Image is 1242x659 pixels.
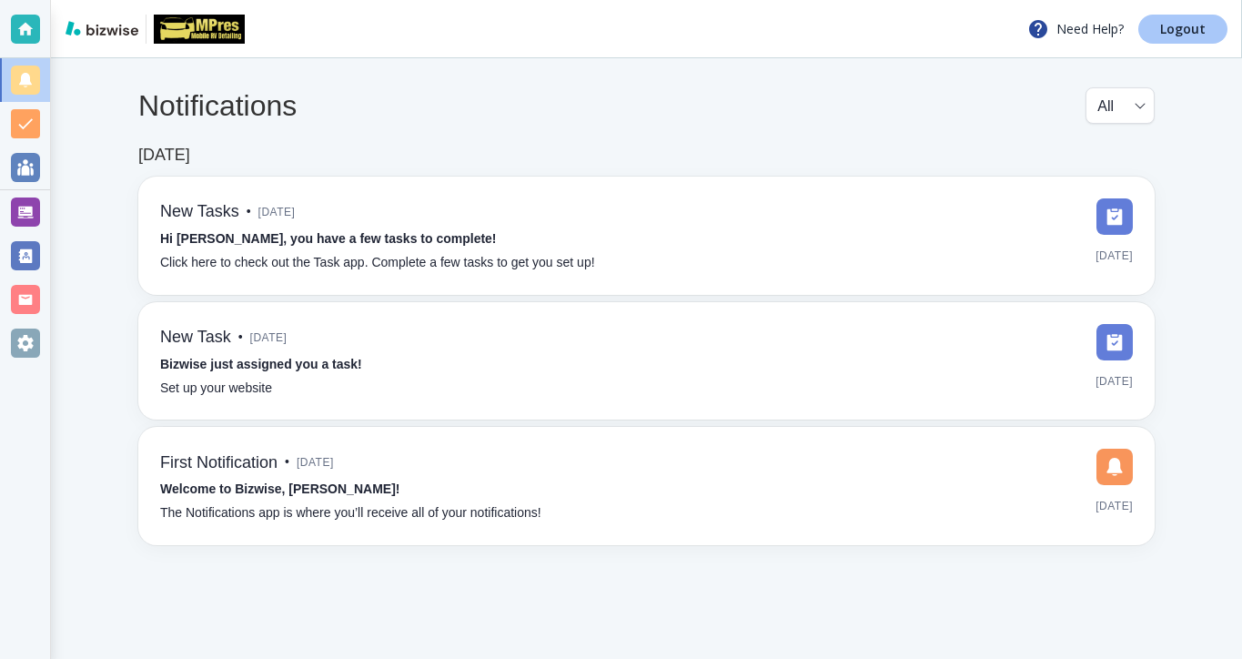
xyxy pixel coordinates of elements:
h6: First Notification [160,453,278,473]
span: [DATE] [1096,492,1133,520]
p: The Notifications app is where you’ll receive all of your notifications! [160,503,541,523]
span: [DATE] [1096,242,1133,269]
strong: Welcome to Bizwise, [PERSON_NAME]! [160,482,399,496]
p: • [247,202,251,222]
a: Logout [1138,15,1227,44]
p: • [238,328,243,348]
img: DashboardSidebarTasks.svg [1096,324,1133,360]
h6: [DATE] [138,146,190,166]
h4: Notifications [138,88,297,123]
h6: New Task [160,328,231,348]
a: New Tasks•[DATE]Hi [PERSON_NAME], you have a few tasks to complete!Click here to check out the Ta... [138,177,1155,295]
img: DashboardSidebarNotification.svg [1096,449,1133,485]
a: New Task•[DATE]Bizwise just assigned you a task!Set up your website[DATE] [138,302,1155,421]
span: [DATE] [258,198,296,226]
div: All [1097,88,1143,123]
p: Need Help? [1027,18,1124,40]
span: [DATE] [250,324,288,351]
img: DashboardSidebarTasks.svg [1096,198,1133,235]
h6: New Tasks [160,202,239,222]
p: Click here to check out the Task app. Complete a few tasks to get you set up! [160,253,595,273]
p: Set up your website [160,379,272,399]
img: bizwise [66,21,138,35]
img: MPRES MOBILE RV DETAILING [154,15,245,44]
p: Logout [1160,23,1206,35]
strong: Hi [PERSON_NAME], you have a few tasks to complete! [160,231,497,246]
strong: Bizwise just assigned you a task! [160,357,362,371]
a: First Notification•[DATE]Welcome to Bizwise, [PERSON_NAME]!The Notifications app is where you’ll ... [138,427,1155,545]
span: [DATE] [1096,368,1133,395]
span: [DATE] [297,449,334,476]
p: • [285,452,289,472]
